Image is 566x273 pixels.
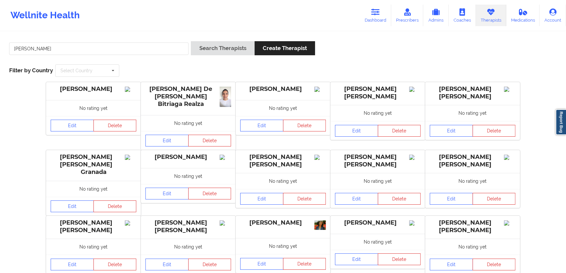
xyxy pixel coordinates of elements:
[188,259,231,270] button: Delete
[220,155,231,160] img: Image%2Fplaceholer-image.png
[51,153,136,176] div: [PERSON_NAME] [PERSON_NAME] Granada
[360,5,391,26] a: Dashboard
[423,5,449,26] a: Admins
[330,105,425,121] div: No rating yet
[378,193,421,205] button: Delete
[51,200,94,212] a: Edit
[240,153,326,168] div: [PERSON_NAME] [PERSON_NAME]
[314,87,326,92] img: Image%2Fplaceholer-image.png
[425,105,520,121] div: No rating yet
[409,87,421,92] img: Image%2Fplaceholer-image.png
[141,239,236,255] div: No rating yet
[125,220,136,226] img: Image%2Fplaceholer-image.png
[335,219,421,227] div: [PERSON_NAME]
[335,85,421,100] div: [PERSON_NAME] [PERSON_NAME]
[473,259,516,270] button: Delete
[425,173,520,189] div: No rating yet
[255,41,315,55] button: Create Therapist
[145,135,189,146] a: Edit
[335,153,421,168] div: [PERSON_NAME] [PERSON_NAME]
[46,181,141,197] div: No rating yet
[125,87,136,92] img: Image%2Fplaceholer-image.png
[314,220,326,230] img: 794a8311-75c4-4b3b-999e-fcd4ee509c30_HSW_Profile_Photo_(1).jpg
[430,85,515,100] div: [PERSON_NAME] [PERSON_NAME]
[51,259,94,270] a: Edit
[93,120,137,131] button: Delete
[60,68,92,73] div: Select Country
[220,87,231,107] img: bf7956da-1805-4492-b826-49a441adf97f_2b119d37-261d-448a-834a-005f4a7e7409Foto_para_la_tarjeta_PC.jpg
[141,115,236,131] div: No rating yet
[504,220,515,226] img: Image%2Fplaceholer-image.png
[93,200,137,212] button: Delete
[236,100,330,116] div: No rating yet
[425,239,520,255] div: No rating yet
[145,219,231,234] div: [PERSON_NAME] [PERSON_NAME]
[335,253,378,265] a: Edit
[430,153,515,168] div: [PERSON_NAME] [PERSON_NAME]
[240,120,283,131] a: Edit
[145,188,189,199] a: Edit
[430,125,473,137] a: Edit
[391,5,424,26] a: Prescribers
[378,125,421,137] button: Delete
[330,173,425,189] div: No rating yet
[125,155,136,160] img: Image%2Fplaceholer-image.png
[430,193,473,205] a: Edit
[556,109,566,135] a: Report Bug
[240,258,283,270] a: Edit
[476,5,506,26] a: Therapists
[188,135,231,146] button: Delete
[9,67,53,74] span: Filter by Country
[283,193,326,205] button: Delete
[46,239,141,255] div: No rating yet
[449,5,476,26] a: Coaches
[506,5,540,26] a: Medications
[335,125,378,137] a: Edit
[240,85,326,93] div: [PERSON_NAME]
[93,259,137,270] button: Delete
[283,120,326,131] button: Delete
[283,258,326,270] button: Delete
[430,219,515,234] div: [PERSON_NAME] [PERSON_NAME]
[314,155,326,160] img: Image%2Fplaceholer-image.png
[240,219,326,227] div: [PERSON_NAME]
[504,87,515,92] img: Image%2Fplaceholer-image.png
[430,259,473,270] a: Edit
[145,259,189,270] a: Edit
[378,253,421,265] button: Delete
[188,188,231,199] button: Delete
[191,41,254,55] button: Search Therapists
[145,85,231,108] div: [PERSON_NAME] De [PERSON_NAME] Bitriaga Realza
[51,85,136,93] div: [PERSON_NAME]
[236,238,330,254] div: No rating yet
[504,155,515,160] img: Image%2Fplaceholer-image.png
[145,153,231,161] div: [PERSON_NAME]
[409,155,421,160] img: Image%2Fplaceholer-image.png
[240,193,283,205] a: Edit
[9,43,189,55] input: Search Keywords
[220,220,231,226] img: Image%2Fplaceholer-image.png
[141,168,236,184] div: No rating yet
[51,219,136,234] div: [PERSON_NAME] [PERSON_NAME]
[473,125,516,137] button: Delete
[473,193,516,205] button: Delete
[330,234,425,250] div: No rating yet
[51,120,94,131] a: Edit
[540,5,566,26] a: Account
[335,193,378,205] a: Edit
[236,173,330,189] div: No rating yet
[409,220,421,226] img: Image%2Fplaceholer-image.png
[46,100,141,116] div: No rating yet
